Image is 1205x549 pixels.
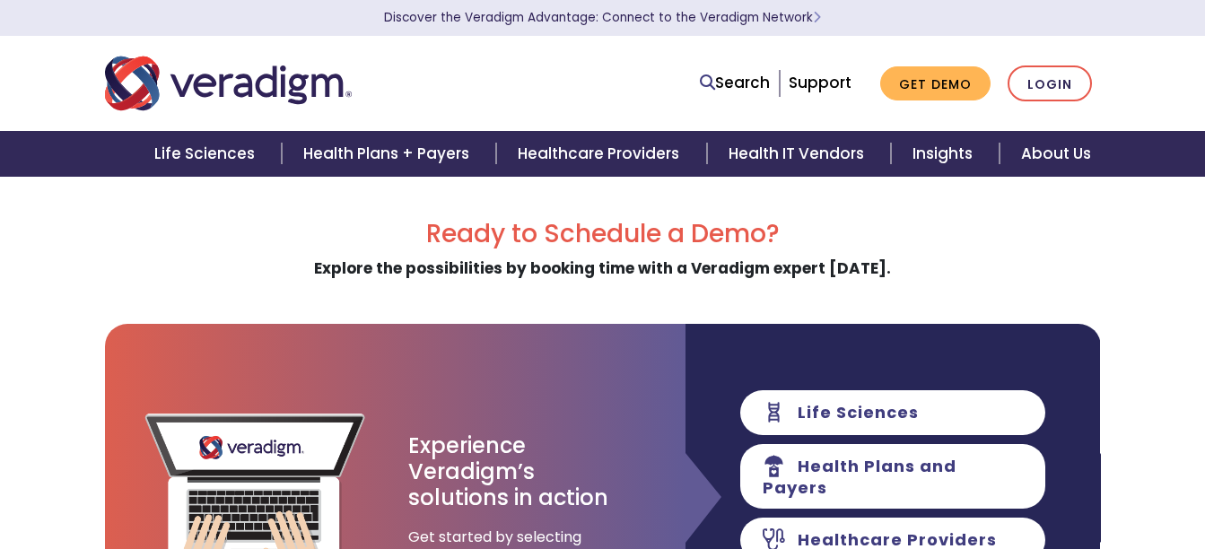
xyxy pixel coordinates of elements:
h2: Ready to Schedule a Demo? [105,219,1101,249]
a: Search [700,71,770,95]
a: Life Sciences [133,131,282,177]
a: Support [789,72,851,93]
a: Insights [891,131,1000,177]
a: Health Plans + Payers [282,131,496,177]
strong: Explore the possibilities by booking time with a Veradigm expert [DATE]. [314,257,891,279]
a: Login [1008,65,1092,102]
a: Healthcare Providers [496,131,706,177]
a: Discover the Veradigm Advantage: Connect to the Veradigm NetworkLearn More [384,9,821,26]
h3: Experience Veradigm’s solutions in action [408,433,610,510]
span: Learn More [813,9,821,26]
img: Veradigm logo [105,54,352,113]
a: About Us [1000,131,1113,177]
a: Health IT Vendors [707,131,891,177]
a: Get Demo [880,66,991,101]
